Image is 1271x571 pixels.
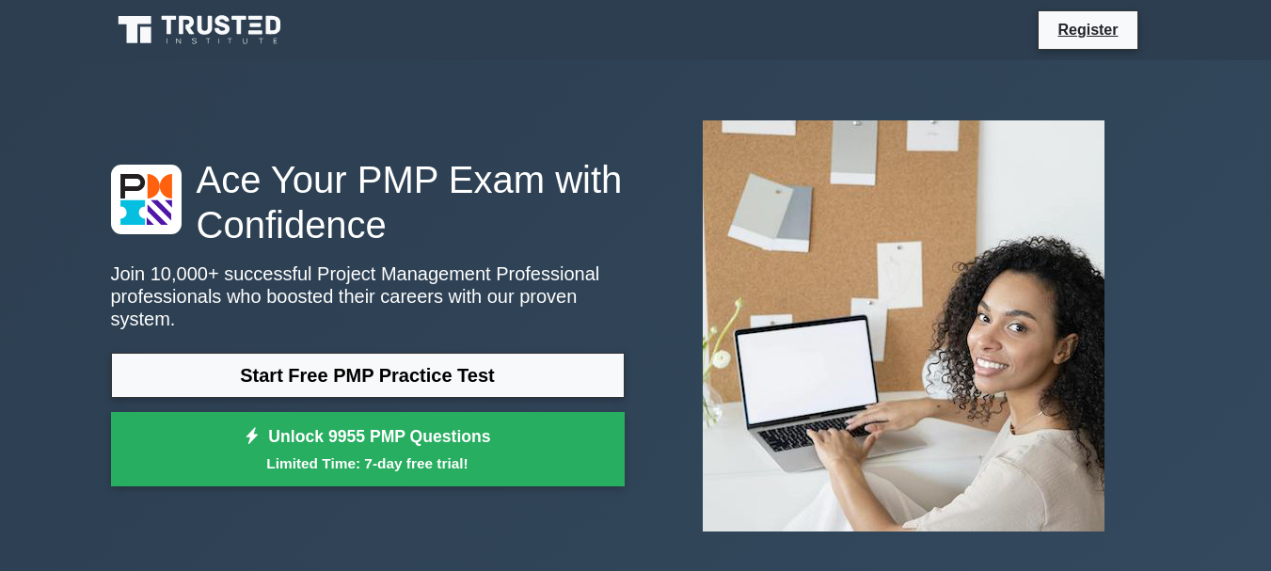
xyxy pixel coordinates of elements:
a: Start Free PMP Practice Test [111,353,625,398]
p: Join 10,000+ successful Project Management Professional professionals who boosted their careers w... [111,262,625,330]
small: Limited Time: 7-day free trial! [135,452,601,474]
a: Register [1046,18,1129,41]
a: Unlock 9955 PMP QuestionsLimited Time: 7-day free trial! [111,412,625,487]
h1: Ace Your PMP Exam with Confidence [111,157,625,247]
